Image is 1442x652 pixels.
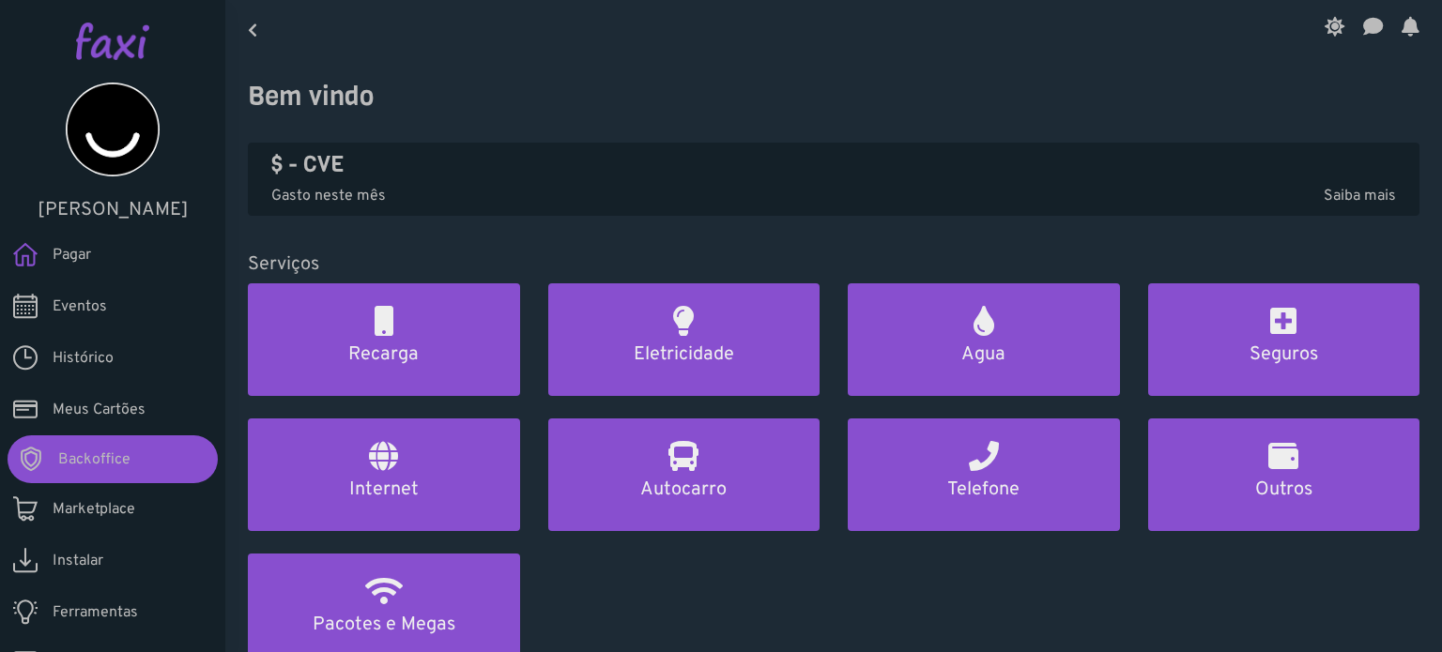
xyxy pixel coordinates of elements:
h4: $ - CVE [271,151,1396,178]
a: Seguros [1148,283,1420,396]
h5: Eletricidade [571,343,798,366]
h5: Telefone [870,478,1097,501]
span: Instalar [53,550,103,572]
h5: Autocarro [571,478,798,501]
h5: [PERSON_NAME] [28,199,197,221]
a: Backoffice [8,435,218,483]
a: [PERSON_NAME] [28,83,197,221]
span: Marketplace [53,498,135,521]
a: Outros [1148,418,1420,531]
a: Recarga [248,283,520,396]
p: Gasto neste mês [271,185,1396,207]
h5: Agua [870,343,1097,366]
a: Internet [248,418,520,531]
a: $ - CVE Gasto neste mêsSaiba mais [271,151,1396,208]
h5: Recarga [270,343,498,366]
span: Meus Cartões [53,399,146,421]
h5: Serviços [248,253,1419,276]
span: Backoffice [58,448,130,471]
span: Histórico [53,347,114,370]
h5: Outros [1171,478,1398,501]
h3: Bem vindo [248,81,1419,113]
span: Eventos [53,296,107,318]
a: Agua [848,283,1120,396]
span: Ferramentas [53,601,138,624]
a: Autocarro [548,418,821,531]
h5: Internet [270,478,498,501]
span: Pagar [53,244,91,266]
h5: Pacotes e Megas [270,614,498,636]
h5: Seguros [1171,343,1398,366]
a: Eletricidade [548,283,821,396]
span: Saiba mais [1324,185,1396,207]
a: Telefone [848,418,1120,531]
